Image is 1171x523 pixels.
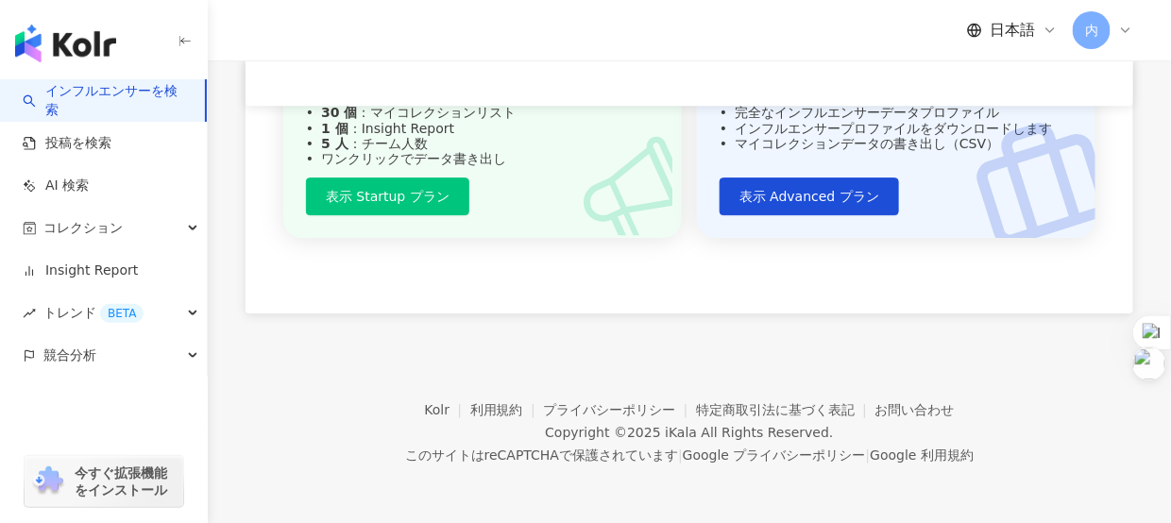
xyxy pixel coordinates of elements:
[30,466,66,497] img: chrome extension
[875,402,955,417] a: お問い合わせ
[306,151,659,166] div: ワンクリックでデータ書き出し
[545,425,833,440] div: Copyright © 2025 All Rights Reserved.
[321,105,357,120] strong: 30 個
[25,456,183,507] a: chrome extension今すぐ拡張機能をインストール
[405,444,975,466] span: このサイトはreCAPTCHAで保護されています
[720,121,1073,136] div: インフルエンサープロファイルをダウンロードします
[720,136,1073,151] div: マイコレクションデータの書き出し（CSV）
[43,207,123,249] span: コレクション
[23,307,36,320] span: rise
[306,105,659,120] div: ：マイコレクションリスト
[321,121,348,136] strong: 1 個
[306,121,659,136] div: ：Insight Report
[720,177,899,215] button: 表示 Advanced プラン
[23,82,190,119] a: searchインフルエンサーを検索
[720,105,1073,120] div: 完全なインフルエンサーデータプロファイル
[866,447,871,463] span: |
[870,447,974,463] a: Google 利用規約
[23,261,138,280] a: Insight Report
[15,25,116,62] img: logo
[990,20,1035,41] span: 日本語
[75,464,178,498] span: 今すぐ拡張機能をインストール
[739,189,879,204] span: 表示 Advanced プラン
[424,402,469,417] a: Kolr
[306,136,659,151] div: ：チーム人数
[100,304,144,323] div: BETA
[543,402,696,417] a: プライバシーポリシー
[23,134,111,153] a: 投稿を検索
[470,402,544,417] a: 利用規約
[306,177,469,215] button: 表示 Startup プラン
[43,334,96,377] span: 競合分析
[326,189,450,204] span: 表示 Startup プラン
[23,177,89,195] a: AI 検索
[678,447,683,463] span: |
[43,292,144,334] span: トレンド
[683,447,866,463] a: Google プライバシーポリシー
[665,425,697,440] a: iKala
[696,402,875,417] a: 特定商取引法に基づく表記
[1085,20,1098,41] span: 内
[321,136,348,151] strong: 5 人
